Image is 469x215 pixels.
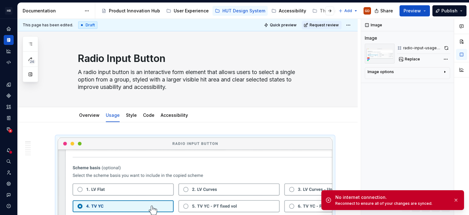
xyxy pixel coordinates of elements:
[269,6,309,16] a: Accessibility
[4,113,14,123] a: Storybook stories
[123,108,139,121] div: Style
[365,8,370,13] div: GD
[432,5,467,16] button: Publish
[4,145,14,155] button: Notifications
[222,8,265,14] div: HUT Design System
[99,5,335,17] div: Page tree
[158,108,190,121] div: Accessibility
[337,7,360,15] button: Add
[4,179,14,189] a: Settings
[405,57,420,62] span: Replace
[99,6,163,16] a: Product Innovation Hub
[4,35,14,45] a: Documentation
[4,91,14,101] a: Components
[29,59,35,64] span: 26
[77,67,311,92] textarea: A radio input button is an interactive form element that allows users to select a single option f...
[4,124,14,134] a: Data sources
[77,108,102,121] div: Overview
[335,201,448,206] div: Reconnect to ensure all of your changes are synced.
[262,21,299,29] button: Quick preview
[404,8,421,14] span: Preview
[4,156,14,166] button: Search ⌘K
[344,8,352,13] span: Add
[335,194,448,200] div: No internet connection.
[78,21,97,29] div: Draft
[4,190,14,200] button: Contact support
[77,51,311,66] textarea: Radio Input Button
[371,5,397,16] button: Share
[161,112,188,118] a: Accessibility
[79,112,100,118] a: Overview
[441,8,458,14] span: Publish
[106,112,120,118] a: Usage
[270,23,297,28] span: Quick preview
[5,7,12,15] div: HR
[368,69,447,77] button: Image options
[4,80,14,90] a: Design tokens
[365,44,395,64] img: e60750be-25d3-45f6-a11c-c438fcda73ba.png
[23,23,73,28] span: This page has been edited.
[279,8,306,14] div: Accessibility
[4,46,14,56] a: Analytics
[174,8,209,14] div: User Experience
[400,5,430,16] button: Preview
[380,8,393,14] span: Share
[164,6,211,16] a: User Experience
[109,8,160,14] div: Product Innovation Hub
[4,168,14,178] a: Invite team
[212,6,268,16] a: HUT Design System
[368,69,394,74] div: Image options
[4,57,14,67] a: Code automation
[126,112,137,118] a: Style
[365,35,377,41] div: Image
[403,46,442,50] div: radio-input-usage-image
[1,4,16,17] button: HR
[302,21,342,29] button: Request review
[4,102,14,112] a: Assets
[310,6,343,16] a: The team
[141,108,157,121] div: Code
[103,108,122,121] div: Usage
[143,112,154,118] a: Code
[4,24,14,34] a: Home
[397,55,423,64] button: Replace
[23,8,81,14] div: Documentation
[310,23,339,28] span: Request review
